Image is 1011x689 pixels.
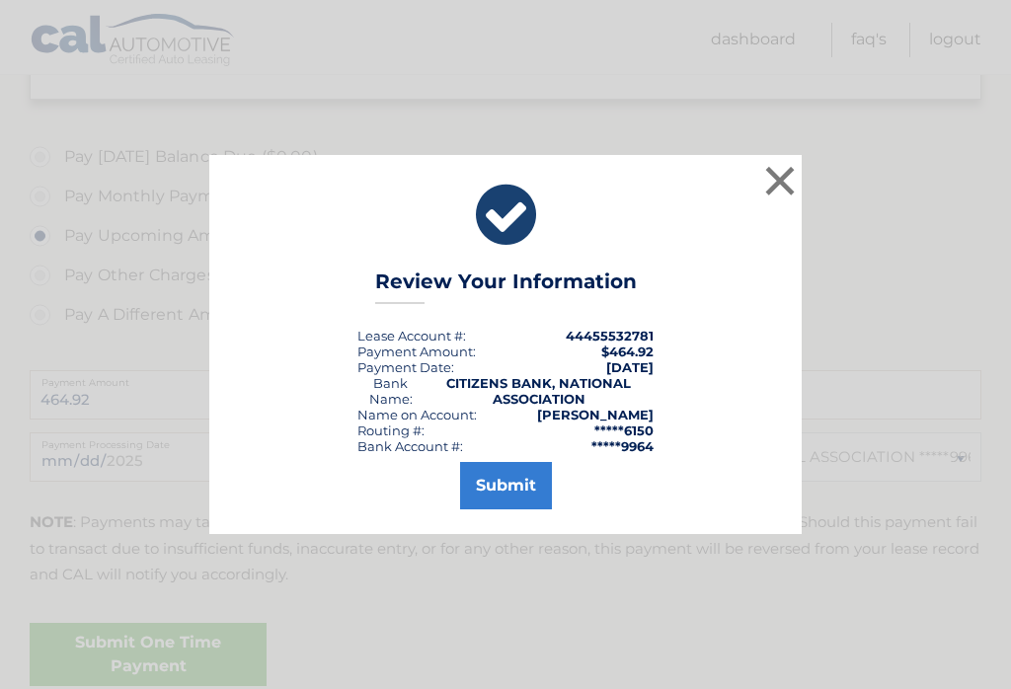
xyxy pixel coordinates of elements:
[606,359,654,375] span: [DATE]
[375,269,637,304] h3: Review Your Information
[357,422,425,438] div: Routing #:
[357,344,476,359] div: Payment Amount:
[357,438,463,454] div: Bank Account #:
[760,161,800,200] button: ×
[357,407,477,422] div: Name on Account:
[566,328,654,344] strong: 44455532781
[357,328,466,344] div: Lease Account #:
[357,359,454,375] div: :
[357,359,451,375] span: Payment Date
[460,462,552,509] button: Submit
[446,375,631,407] strong: CITIZENS BANK, NATIONAL ASSOCIATION
[537,407,654,422] strong: [PERSON_NAME]
[357,375,424,407] div: Bank Name:
[601,344,654,359] span: $464.92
